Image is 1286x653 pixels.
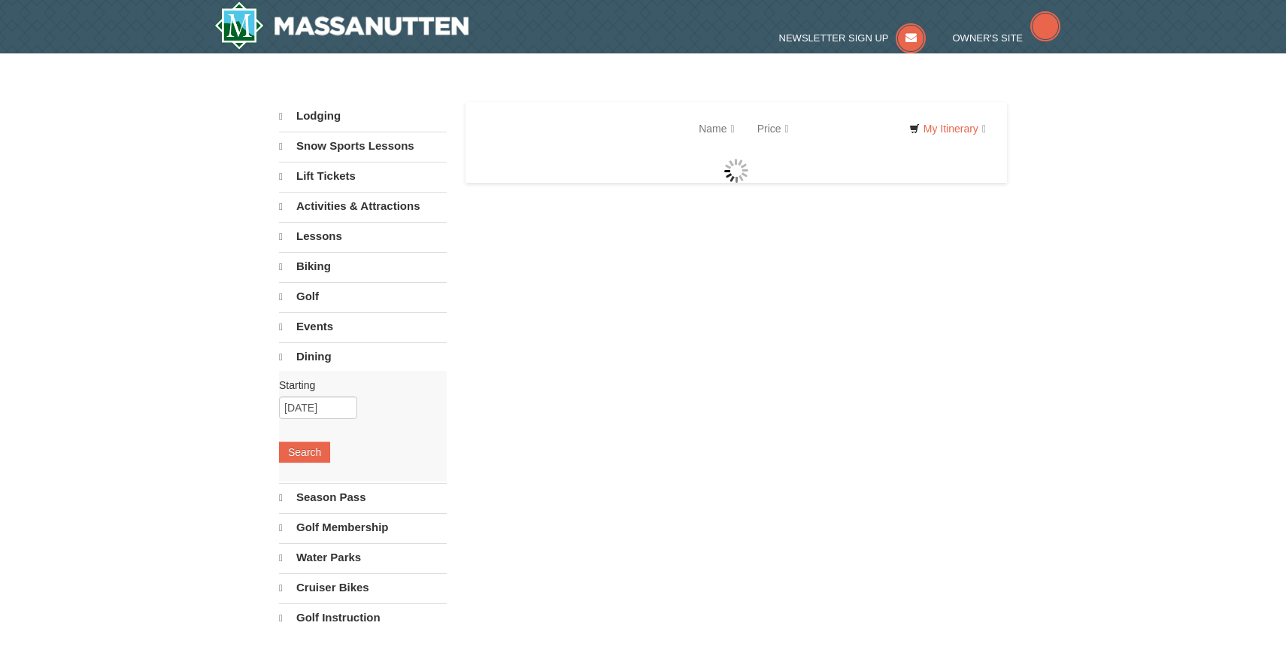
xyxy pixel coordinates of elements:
[779,32,927,44] a: Newsletter Sign Up
[279,312,447,341] a: Events
[279,378,435,393] label: Starting
[279,192,447,220] a: Activities & Attractions
[279,483,447,512] a: Season Pass
[279,102,447,130] a: Lodging
[279,342,447,371] a: Dining
[279,603,447,632] a: Golf Instruction
[279,543,447,572] a: Water Parks
[746,114,800,144] a: Price
[779,32,889,44] span: Newsletter Sign Up
[279,573,447,602] a: Cruiser Bikes
[279,442,330,463] button: Search
[953,32,1061,44] a: Owner's Site
[279,162,447,190] a: Lift Tickets
[687,114,745,144] a: Name
[279,282,447,311] a: Golf
[279,252,447,281] a: Biking
[724,159,748,183] img: wait gif
[214,2,469,50] img: Massanutten Resort Logo
[899,117,996,140] a: My Itinerary
[279,132,447,160] a: Snow Sports Lessons
[279,222,447,251] a: Lessons
[279,513,447,542] a: Golf Membership
[214,2,469,50] a: Massanutten Resort
[953,32,1024,44] span: Owner's Site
